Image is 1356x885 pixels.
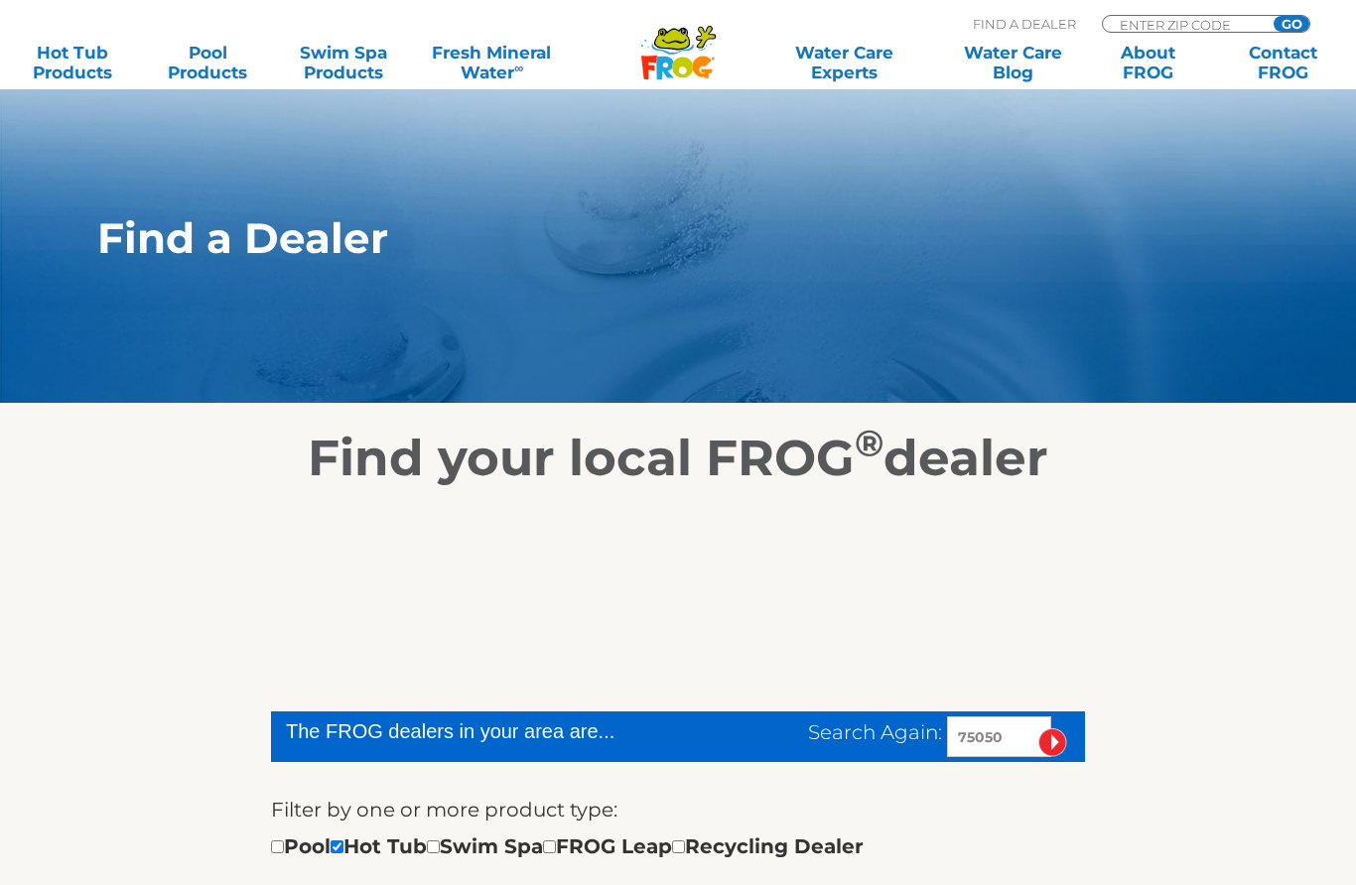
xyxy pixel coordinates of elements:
[1274,16,1309,32] input: GO
[97,214,1166,262] h1: Find a Dealer
[271,830,864,862] div: Pool Hot Tub Swim Spa FROG Leap Recycling Dealer
[758,43,929,82] a: Water CareExperts
[973,15,1076,33] p: Find A Dealer
[1231,43,1336,82] a: ContactFROG
[1096,43,1201,82] a: AboutFROG
[1038,728,1067,757] input: Submit
[271,794,617,825] label: Filter by one or more product type:
[855,421,883,465] sup: ®
[20,43,125,82] a: Hot TubProducts
[155,43,260,82] a: PoolProducts
[68,429,1288,488] h2: Find your local FROG dealer
[291,43,396,82] a: Swim SpaProducts
[514,61,523,75] sup: ∞
[1118,16,1252,33] input: Zip Code Form
[286,716,686,746] div: The FROG dealers in your area are...
[960,43,1065,82] a: Water CareBlog
[808,720,942,744] span: Search Again:
[426,43,558,82] a: Fresh MineralWater∞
